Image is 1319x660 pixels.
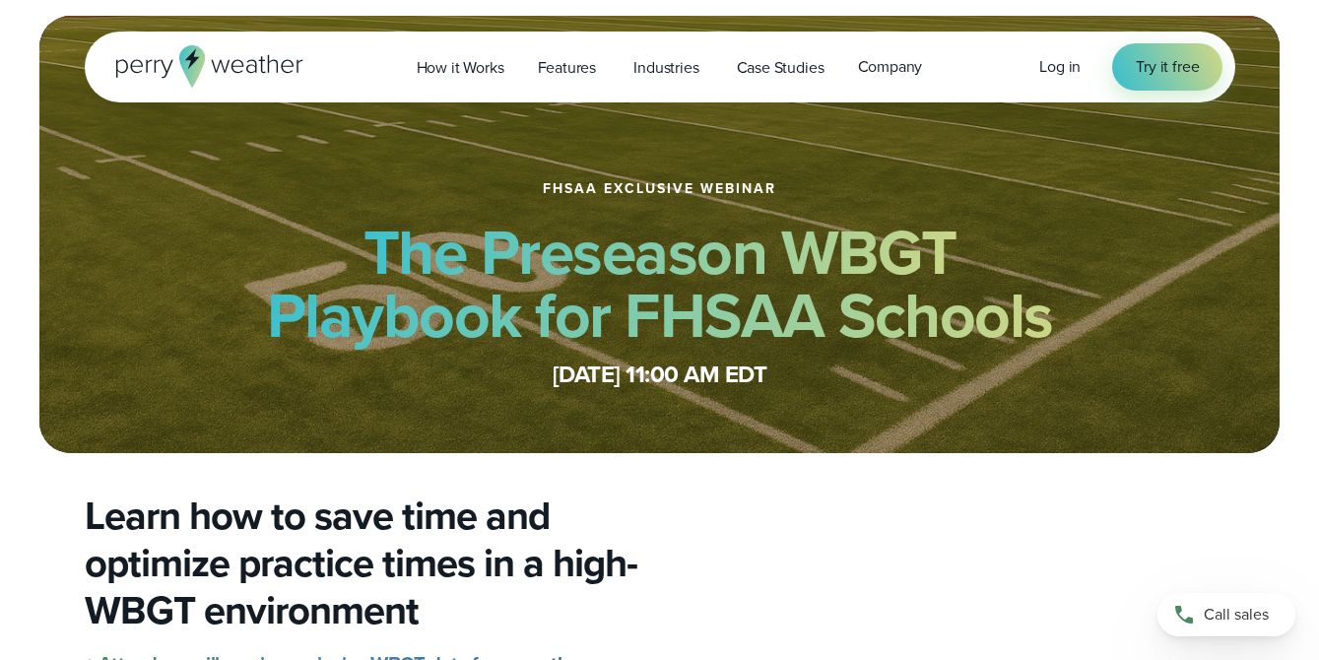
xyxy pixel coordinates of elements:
span: Call sales [1204,603,1269,627]
span: Try it free [1136,55,1199,79]
span: Log in [1039,55,1081,78]
span: How it Works [417,56,504,80]
a: Try it free [1112,43,1222,91]
span: Features [538,56,597,80]
a: How it Works [400,47,521,88]
strong: [DATE] 11:00 AM EDT [553,357,767,392]
h1: FHSAA Exclusive Webinar [543,181,776,197]
span: Company [858,55,923,79]
span: Industries [633,56,698,80]
h3: Learn how to save time and optimize practice times in a high-WBGT environment [85,493,644,634]
span: Case Studies [737,56,824,80]
a: Log in [1039,55,1081,79]
a: Case Studies [720,47,841,88]
a: Call sales [1157,593,1295,636]
strong: The Preseason WBGT Playbook for FHSAA Schools [267,206,1053,362]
